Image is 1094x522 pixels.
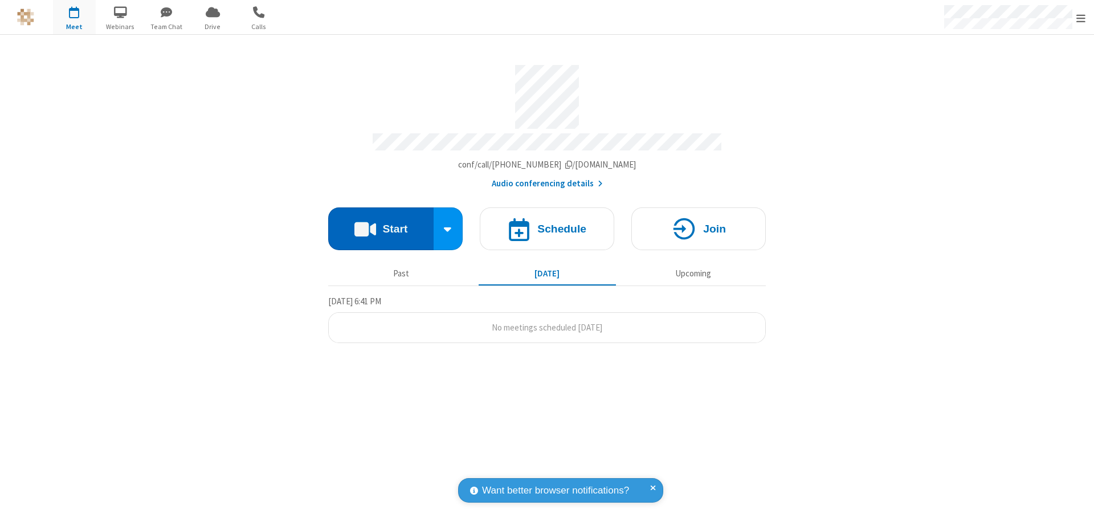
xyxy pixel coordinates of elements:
[624,263,762,284] button: Upcoming
[631,207,766,250] button: Join
[703,223,726,234] h4: Join
[328,295,766,344] section: Today's Meetings
[333,263,470,284] button: Past
[328,296,381,307] span: [DATE] 6:41 PM
[458,158,636,172] button: Copy my meeting room linkCopy my meeting room link
[191,22,234,32] span: Drive
[434,207,463,250] div: Start conference options
[482,483,629,498] span: Want better browser notifications?
[238,22,280,32] span: Calls
[458,159,636,170] span: Copy my meeting room link
[479,263,616,284] button: [DATE]
[328,56,766,190] section: Account details
[17,9,34,26] img: QA Selenium DO NOT DELETE OR CHANGE
[537,223,586,234] h4: Schedule
[382,223,407,234] h4: Start
[492,322,602,333] span: No meetings scheduled [DATE]
[145,22,188,32] span: Team Chat
[328,207,434,250] button: Start
[53,22,96,32] span: Meet
[99,22,142,32] span: Webinars
[492,177,603,190] button: Audio conferencing details
[480,207,614,250] button: Schedule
